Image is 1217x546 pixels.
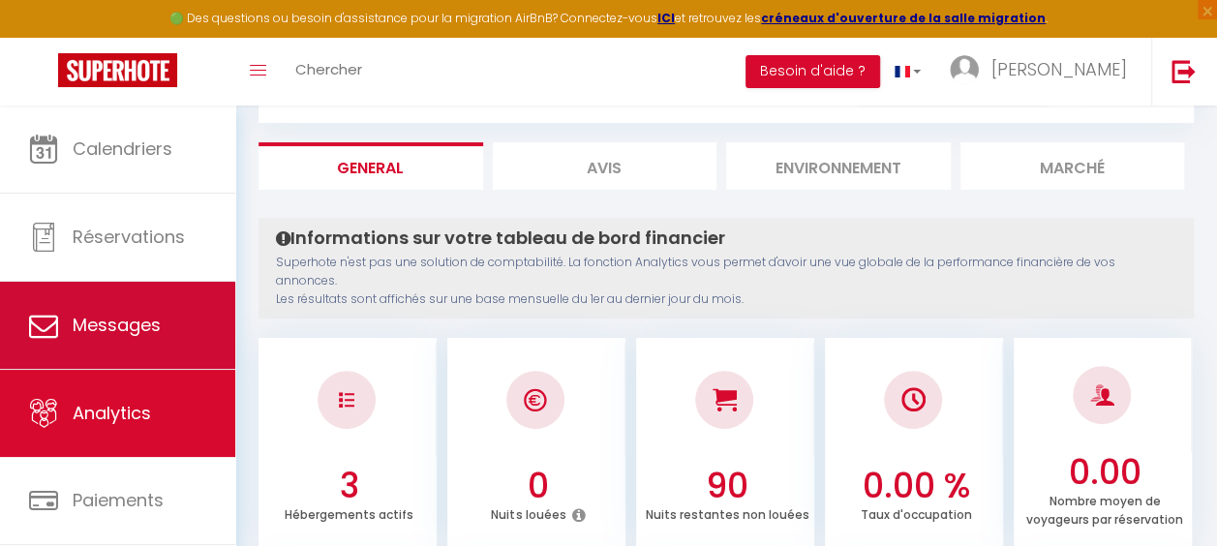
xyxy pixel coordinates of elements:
[745,55,880,88] button: Besoin d'aide ?
[276,227,1176,249] h4: Informations sur votre tableau de bord financier
[73,401,151,425] span: Analytics
[259,142,483,190] li: General
[645,502,808,523] p: Nuits restantes non louées
[58,53,177,87] img: Super Booking
[491,502,565,523] p: Nuits louées
[1022,452,1186,493] h3: 0.00
[1026,489,1183,528] p: Nombre moyen de voyageurs par réservation
[285,502,413,523] p: Hébergements actifs
[935,38,1151,106] a: ... [PERSON_NAME]
[73,488,164,512] span: Paiements
[960,142,1185,190] li: Marché
[15,8,74,66] button: Ouvrir le widget de chat LiveChat
[295,59,362,79] span: Chercher
[339,392,354,408] img: NO IMAGE
[761,10,1046,26] a: créneaux d'ouverture de la salle migration
[73,225,185,249] span: Réservations
[281,38,377,106] a: Chercher
[991,57,1127,81] span: [PERSON_NAME]
[493,142,717,190] li: Avis
[73,313,161,337] span: Messages
[657,10,675,26] a: ICI
[950,55,979,84] img: ...
[726,142,951,190] li: Environnement
[456,466,620,506] h3: 0
[645,466,808,506] h3: 90
[860,502,971,523] p: Taux d'occupation
[267,466,431,506] h3: 3
[1171,59,1196,83] img: logout
[834,466,997,506] h3: 0.00 %
[73,136,172,161] span: Calendriers
[276,254,1176,309] p: Superhote n'est pas une solution de comptabilité. La fonction Analytics vous permet d'avoir une v...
